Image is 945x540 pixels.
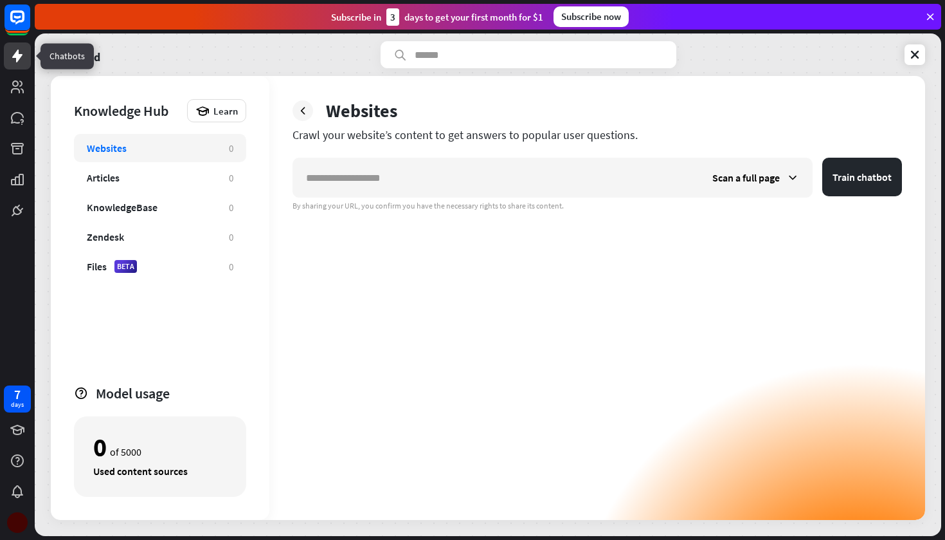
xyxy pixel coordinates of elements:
[229,201,233,214] div: 0
[114,260,137,273] div: BETA
[229,142,233,154] div: 0
[229,172,233,184] div: 0
[74,102,181,120] div: Knowledge Hub
[10,5,49,44] button: Open LiveChat chat widget
[93,436,227,458] div: of 5000
[553,6,629,27] div: Subscribe now
[712,171,780,184] span: Scan a full page
[87,201,157,214] div: KnowledgeBase
[229,261,233,273] div: 0
[292,127,902,142] div: Crawl your website’s content to get answers to popular user questions.
[93,436,107,458] div: 0
[87,171,120,184] div: Articles
[87,142,127,154] div: Websites
[87,230,124,243] div: Zendesk
[331,8,543,26] div: Subscribe in days to get your first month for $1
[213,105,238,117] span: Learn
[386,8,399,26] div: 3
[229,231,233,243] div: 0
[59,41,100,68] a: Untitled
[292,201,902,211] div: By sharing your URL, you confirm you have the necessary rights to share its content.
[326,99,397,122] div: Websites
[93,465,227,478] div: Used content sources
[87,260,107,273] div: Files
[4,386,31,413] a: 7 days
[14,389,21,400] div: 7
[11,400,24,409] div: days
[822,158,902,196] button: Train chatbot
[96,384,246,402] div: Model usage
